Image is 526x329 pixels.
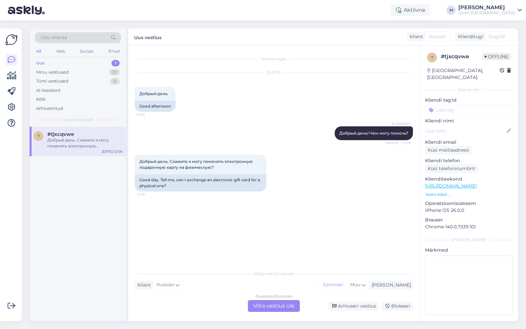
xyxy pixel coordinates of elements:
p: Vaata edasi ... [425,191,513,197]
p: Märkmed [425,247,513,254]
div: All [35,47,42,56]
div: Klient [407,33,423,40]
div: Добрый день. Скажите я могу поменять электронную подарочную карту на физическую? [47,137,122,149]
p: Kliendi telefon [425,157,513,164]
div: [DATE] [135,70,413,76]
div: Küsi telefoninumbrit [425,164,478,173]
div: 0 [110,78,120,85]
div: Estonian [320,280,347,290]
div: Klienditugi [455,33,483,40]
p: Kliendi tag'id [425,97,513,104]
div: Russian to Estonian [255,293,293,299]
a: [URL][DOMAIN_NAME] [425,183,477,189]
p: Brauser [425,216,513,223]
span: t [37,134,40,139]
div: Tiimi vestlused [36,78,68,85]
label: Uus vestlus [134,32,161,41]
span: AI Assistent [386,121,411,126]
div: Email [107,47,121,56]
div: Blokeeri [381,302,413,311]
div: Küsi meiliaadressi [425,146,472,155]
div: Arhiveeritud [36,105,63,112]
span: Добрый день [139,91,168,96]
div: [DATE] 12:06 [102,149,122,154]
div: Uus [36,60,45,66]
p: Kliendi email [425,139,513,146]
div: Good afternoon [135,101,176,112]
span: Добрый день! Чем могу помочь? [339,131,408,136]
span: 12:06 [137,192,161,197]
div: Valige keel ja vastake [135,271,413,277]
div: Võta vestlus üle [248,300,300,312]
div: Web [55,47,66,56]
div: AI Assistent [36,87,60,94]
div: Klient [135,282,151,289]
div: Arhiveeri vestlus [328,302,379,311]
input: Lisa tag [425,105,513,115]
div: [PERSON_NAME] [425,237,513,243]
div: 1 [111,60,120,66]
p: Kliendi nimi [425,117,513,124]
div: Kõik [36,96,46,103]
div: # tjxcqvwe [441,53,482,61]
div: [PERSON_NAME] [369,282,411,289]
p: Chrome 140.0.7339.101 [425,223,513,230]
div: Vestlus algas [135,56,413,62]
div: 21 [109,69,120,76]
span: t [431,55,433,60]
span: Otsi kliente [41,34,67,41]
div: Socials [79,47,95,56]
span: Nähtud ✓ 12:05 [385,140,411,145]
p: Klienditeekond [425,176,513,183]
span: Uued vestlused [63,117,93,123]
div: [GEOGRAPHIC_DATA], [GEOGRAPHIC_DATA] [427,67,500,81]
span: Добрый день. Скажите я могу поменять электронную подарочную карту на физическую? [139,159,254,170]
div: Minu vestlused [36,69,69,76]
p: Operatsioonisüsteem [425,200,513,207]
div: Kliendi info [425,87,513,93]
span: Offline [482,53,511,60]
span: 12:05 [137,112,161,117]
span: #tjxcqvwe [47,131,74,137]
div: M [446,6,456,15]
input: Lisa nimi [425,127,505,135]
p: iPhone OS 26.0.0 [425,207,513,214]
span: Russian [156,281,174,289]
span: Russian [429,33,446,40]
span: Muu [350,282,360,288]
a: [PERSON_NAME]Given [GEOGRAPHIC_DATA] [458,5,522,15]
div: Aktiivne [391,4,431,16]
div: [PERSON_NAME] [458,5,515,10]
div: Given [GEOGRAPHIC_DATA] [458,10,515,15]
span: English [489,33,506,40]
img: Askly Logo [5,34,18,46]
div: Good day. Tell me, can I exchange an electronic gift card for a physical one? [135,174,266,191]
